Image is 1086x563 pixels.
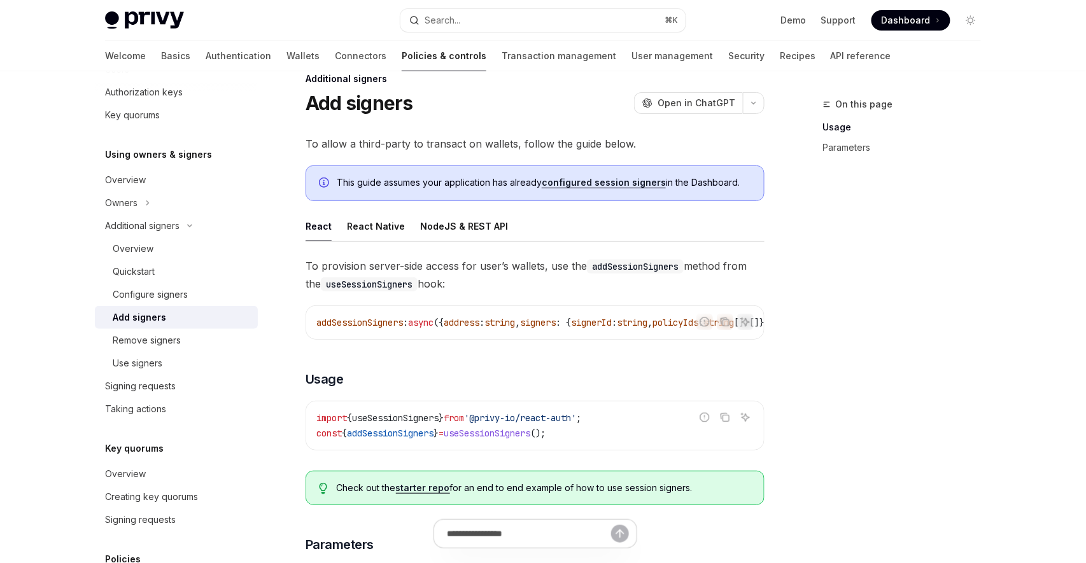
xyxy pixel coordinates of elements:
button: Copy the contents from the code block [717,409,733,426]
button: Copy the contents from the code block [717,314,733,330]
a: Key quorums [95,104,258,127]
button: Report incorrect code [696,409,713,426]
button: Toggle Owners section [95,191,258,214]
span: signers [520,317,556,328]
button: Send message [611,524,629,542]
button: Toggle dark mode [961,10,981,31]
button: Report incorrect code [696,314,713,330]
div: Configure signers [113,287,188,302]
a: Support [821,14,856,27]
span: (); [530,427,546,439]
a: Transaction management [502,41,616,71]
span: useSessionSigners [352,412,439,424]
div: Authorization keys [105,85,183,100]
a: Add signers [95,306,258,329]
a: Basics [161,41,190,71]
span: { [347,412,352,424]
input: Ask a question... [447,519,611,547]
div: React Native [347,211,405,241]
span: : { [556,317,571,328]
svg: Info [319,177,332,190]
span: []}[]}) [734,317,770,328]
a: Welcome [105,41,146,71]
button: Toggle Additional signers section [95,214,258,237]
a: configured session signers [542,177,666,188]
span: ; [576,412,581,424]
a: Overview [95,237,258,260]
span: , [647,317,652,328]
a: Authorization keys [95,81,258,104]
span: On this page [836,97,893,112]
span: string [484,317,515,328]
div: Signing requests [105,379,176,394]
span: Check out the for an end to end example of how to use session signers. [337,482,751,494]
h5: Key quorums [105,441,164,456]
div: Creating key quorums [105,489,198,504]
span: signerId [571,317,612,328]
a: Demo [780,14,806,27]
button: Open in ChatGPT [634,92,743,114]
span: address [444,317,479,328]
a: Use signers [95,352,258,375]
div: Remove signers [113,333,181,348]
span: This guide assumes your application has already in the Dashboard. [337,176,751,189]
button: Open search [400,9,686,32]
a: API reference [831,41,891,71]
a: Taking actions [95,398,258,421]
a: Signing requests [95,375,258,398]
span: Dashboard [882,14,931,27]
span: addSessionSigners [347,427,434,439]
a: Creating key quorums [95,485,258,508]
div: Additional signers [306,73,765,85]
div: Signing requests [105,512,176,527]
a: Security [728,41,765,71]
span: ({ [434,317,444,328]
span: from [444,412,464,424]
a: Usage [823,117,991,137]
div: Use signers [113,356,162,371]
div: Search... [425,13,460,28]
span: policyIds [652,317,698,328]
div: Add signers [113,310,166,325]
div: React [306,211,332,241]
a: Policies & controls [402,41,486,71]
span: Open in ChatGPT [658,97,735,109]
code: addSessionSigners [587,260,684,274]
a: Signing requests [95,508,258,531]
a: Wallets [286,41,320,71]
span: = [439,427,444,439]
img: light logo [105,11,184,29]
code: useSessionSigners [321,277,418,291]
a: Authentication [206,41,271,71]
div: Additional signers [105,218,180,233]
div: Quickstart [113,264,155,279]
span: : [403,317,408,328]
h1: Add signers [306,92,413,115]
span: } [439,412,444,424]
a: Recipes [780,41,815,71]
div: NodeJS & REST API [420,211,508,241]
span: Usage [306,370,344,388]
div: Owners [105,195,138,211]
a: Overview [95,169,258,191]
h5: Using owners & signers [105,147,212,162]
span: const [316,427,342,439]
button: Ask AI [737,409,754,426]
a: Dashboard [871,10,950,31]
span: } [434,427,439,439]
span: To provision server-side access for user’s wallets, use the method from the hook: [306,257,765,293]
span: useSessionSigners [444,427,530,439]
a: Parameters [823,137,991,158]
div: Overview [113,241,153,256]
a: Quickstart [95,260,258,283]
a: Configure signers [95,283,258,306]
a: Overview [95,462,258,485]
span: : [479,317,484,328]
span: ⌘ K [665,15,678,25]
span: : [612,317,617,328]
div: Taking actions [105,401,166,417]
span: { [342,427,347,439]
div: Key quorums [105,108,160,123]
a: starter repo [396,482,450,494]
span: To allow a third-party to transact on wallets, follow the guide below. [306,135,765,153]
